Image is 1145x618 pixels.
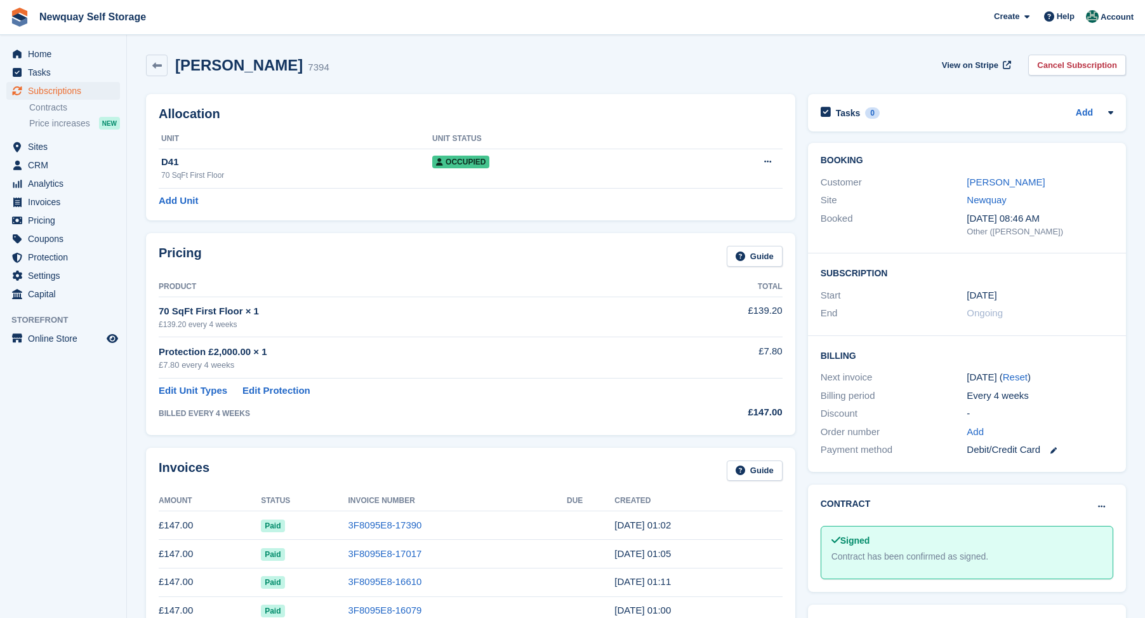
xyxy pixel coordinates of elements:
[667,405,783,420] div: £147.00
[159,359,667,372] div: £7.80 every 4 weeks
[348,576,422,587] a: 3F8095E8-16610
[836,107,861,119] h2: Tasks
[727,246,783,267] a: Guide
[821,288,967,303] div: Start
[28,64,104,81] span: Tasks
[967,307,1003,318] span: Ongoing
[821,425,967,440] div: Order number
[967,406,1113,421] div: -
[261,491,348,511] th: Status
[28,138,104,156] span: Sites
[967,443,1113,457] div: Debit/Credit Card
[34,6,151,27] a: Newquay Self Storage
[6,267,120,285] a: menu
[1028,55,1126,76] a: Cancel Subscription
[348,548,422,559] a: 3F8095E8-17017
[99,117,120,130] div: NEW
[942,59,998,72] span: View on Stripe
[11,314,126,326] span: Storefront
[6,45,120,63] a: menu
[937,55,1014,76] a: View on Stripe
[28,82,104,100] span: Subscriptions
[821,370,967,385] div: Next invoice
[159,345,667,359] div: Protection £2,000.00 × 1
[261,576,284,589] span: Paid
[261,605,284,617] span: Paid
[821,212,967,238] div: Booked
[29,116,120,130] a: Price increases NEW
[821,306,967,321] div: End
[6,156,120,174] a: menu
[28,156,104,174] span: CRM
[821,497,871,511] h2: Contract
[159,129,432,149] th: Unit
[6,64,120,81] a: menu
[727,460,783,481] a: Guide
[159,304,667,319] div: 70 SqFt First Floor × 1
[6,285,120,303] a: menu
[28,330,104,347] span: Online Store
[28,267,104,285] span: Settings
[614,605,671,615] time: 2025-05-05 00:00:05 UTC
[821,193,967,208] div: Site
[28,212,104,229] span: Pricing
[821,175,967,190] div: Customer
[667,337,783,379] td: £7.80
[967,212,1113,226] div: [DATE] 08:46 AM
[567,491,614,511] th: Due
[348,520,422,530] a: 3F8095E8-17390
[967,425,984,440] a: Add
[967,370,1113,385] div: [DATE] ( )
[821,389,967,403] div: Billing period
[614,548,671,559] time: 2025-06-30 00:05:26 UTC
[161,155,432,170] div: D41
[242,384,310,398] a: Edit Protection
[821,266,1113,279] h2: Subscription
[105,331,120,346] a: Preview store
[1003,372,1028,382] a: Reset
[614,520,671,530] time: 2025-07-28 00:02:28 UTC
[28,248,104,266] span: Protection
[667,297,783,337] td: £139.20
[614,491,782,511] th: Created
[159,107,783,121] h2: Allocation
[967,389,1113,403] div: Every 4 weeks
[6,212,120,229] a: menu
[159,277,667,297] th: Product
[821,156,1113,166] h2: Booking
[28,193,104,211] span: Invoices
[6,175,120,192] a: menu
[432,129,672,149] th: Unit Status
[159,491,261,511] th: Amount
[28,230,104,248] span: Coupons
[432,156,489,168] span: Occupied
[821,406,967,421] div: Discount
[1101,11,1134,24] span: Account
[161,170,432,181] div: 70 SqFt First Floor
[6,330,120,347] a: menu
[865,107,880,119] div: 0
[28,175,104,192] span: Analytics
[6,193,120,211] a: menu
[159,511,261,540] td: £147.00
[308,60,329,75] div: 7394
[348,605,422,615] a: 3F8095E8-16079
[614,576,671,587] time: 2025-06-02 00:11:08 UTC
[967,288,996,303] time: 2022-08-01 00:00:00 UTC
[261,548,284,561] span: Paid
[967,225,1113,238] div: Other ([PERSON_NAME])
[821,443,967,457] div: Payment method
[6,138,120,156] a: menu
[1086,10,1099,23] img: JON
[10,8,29,27] img: stora-icon-8386f47178a22dfd0bd8f6a31ec36ba5ce8667c1dd55bd0f319d3a0aa187defe.svg
[159,246,202,267] h2: Pricing
[159,460,209,481] h2: Invoices
[831,550,1102,563] div: Contract has been confirmed as signed.
[159,568,261,596] td: £147.00
[261,520,284,532] span: Paid
[1076,106,1093,121] a: Add
[667,277,783,297] th: Total
[967,177,1045,187] a: [PERSON_NAME]
[28,45,104,63] span: Home
[159,384,227,398] a: Edit Unit Types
